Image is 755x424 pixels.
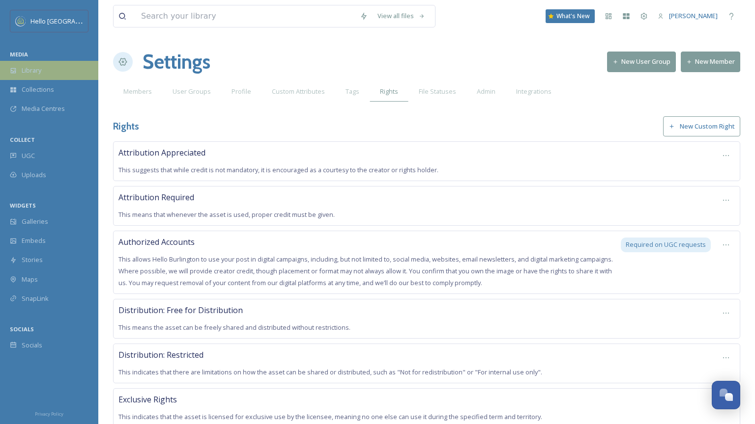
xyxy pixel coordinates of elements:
span: Integrations [516,87,552,96]
span: WIDGETS [10,202,36,209]
span: Admin [477,87,495,96]
span: This suggests that while credit is not mandatory, it is encouraged as a courtesy to the creator o... [118,165,438,174]
a: Privacy Policy [35,407,63,419]
span: This allows Hello Burlington to use your post in digital campaigns, including, but not limited to... [118,255,613,287]
span: This indicates that the asset is licensed for exclusive use by the licensee, meaning no one else ... [118,412,542,421]
span: MEDIA [10,51,28,58]
a: [PERSON_NAME] [653,6,723,26]
span: Privacy Policy [35,411,63,417]
h3: Rights [113,119,139,133]
span: Authorized Accounts [118,237,195,247]
a: View all files [373,6,430,26]
span: Distribution: Free for Distribution [118,305,243,316]
span: Profile [232,87,251,96]
span: UGC [22,151,35,160]
span: Galleries [22,217,48,226]
span: Members [123,87,152,96]
span: Maps [22,275,38,284]
span: This means the asset can be freely shared and distributed without restrictions. [118,323,350,332]
button: New Member [681,52,740,72]
span: SnapLink [22,294,49,303]
span: File Statuses [419,87,456,96]
input: Search your library [136,5,355,27]
span: Media Centres [22,104,65,113]
span: Required on UGC requests [626,240,706,249]
span: COLLECT [10,136,35,143]
span: Embeds [22,236,46,245]
span: [PERSON_NAME] [669,11,718,20]
span: Custom Attributes [272,87,325,96]
span: Socials [22,341,42,350]
span: This indicates that there are limitations on how the asset can be shared or distributed, such as ... [118,368,542,376]
span: This means that whenever the asset is used, proper credit must be given. [118,210,335,219]
span: Attribution Required [118,192,194,203]
img: images.png [16,16,26,26]
span: Collections [22,85,54,94]
h1: Settings [143,47,210,77]
button: Open Chat [712,381,740,409]
span: Distribution: Restricted [118,349,203,360]
button: New Custom Right [663,116,740,136]
span: Stories [22,255,43,265]
button: New User Group [607,52,676,72]
span: Tags [346,87,359,96]
a: What's New [546,9,595,23]
span: Library [22,66,41,75]
span: Attribution Appreciated [118,147,205,158]
span: Rights [380,87,398,96]
span: Hello [GEOGRAPHIC_DATA] [30,16,110,26]
span: SOCIALS [10,325,34,333]
span: Uploads [22,170,46,180]
span: User Groups [173,87,211,96]
span: Exclusive Rights [118,394,177,405]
